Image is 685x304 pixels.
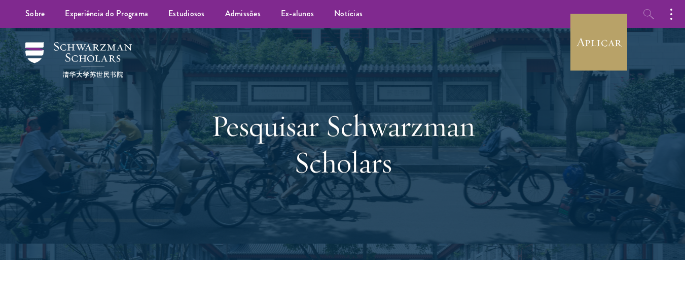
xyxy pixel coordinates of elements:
[65,8,148,19] font: Experiência do Programa
[210,107,475,181] font: Pesquisar Schwarzman Scholars
[576,34,621,50] font: Aplicar
[281,8,314,19] font: Ex-alunos
[570,14,627,71] a: Aplicar
[225,8,261,19] font: Admissões
[25,8,45,19] font: Sobre
[334,8,363,19] font: Notícias
[168,8,205,19] font: Estudiosos
[25,42,132,78] img: Bolsistas Schwarzman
